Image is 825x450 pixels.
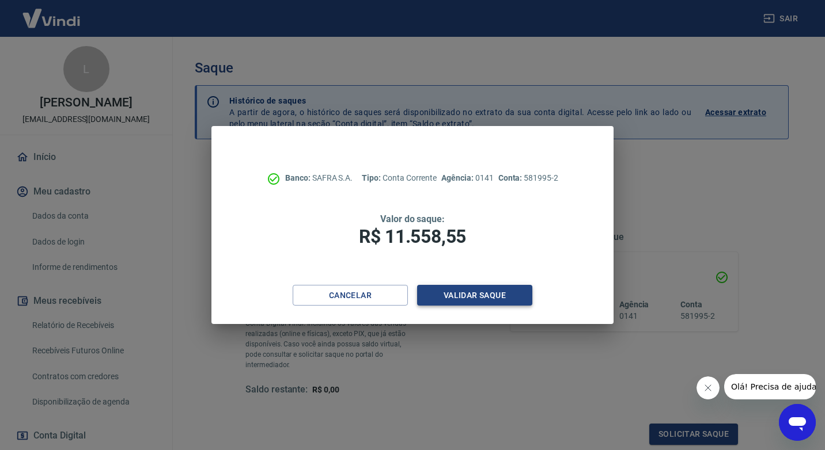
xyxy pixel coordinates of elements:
iframe: Fechar mensagem [697,376,720,399]
span: R$ 11.558,55 [359,226,466,247]
span: Conta: [498,173,524,182]
span: Valor do saque: [380,213,445,224]
p: SAFRA S.A. [285,172,353,184]
button: Validar saque [417,285,532,306]
button: Cancelar [293,285,408,306]
span: Agência: [441,173,475,182]
span: Tipo: [362,173,383,182]
span: Olá! Precisa de ajuda? [7,8,97,17]
span: Banco: [285,173,312,182]
iframe: Mensagem da empresa [724,374,816,399]
p: Conta Corrente [362,172,437,184]
iframe: Botão para abrir a janela de mensagens [779,404,816,441]
p: 581995-2 [498,172,558,184]
p: 0141 [441,172,493,184]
